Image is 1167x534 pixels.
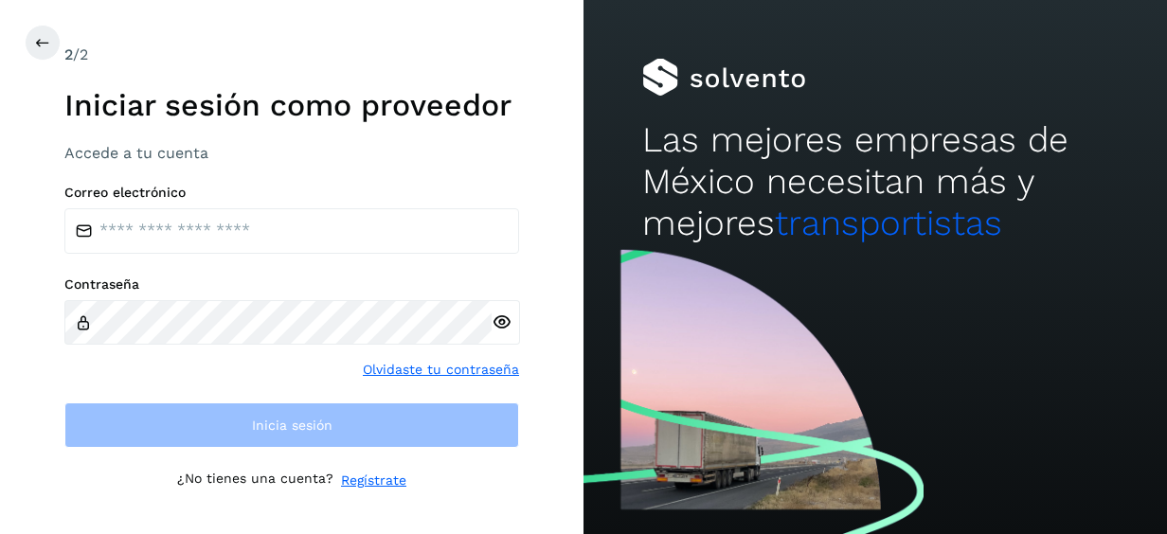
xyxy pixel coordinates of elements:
span: Inicia sesión [252,418,332,432]
button: Inicia sesión [64,402,519,448]
a: Regístrate [341,471,406,490]
p: ¿No tienes una cuenta? [177,471,333,490]
label: Correo electrónico [64,185,519,201]
label: Contraseña [64,276,519,293]
h1: Iniciar sesión como proveedor [64,87,519,123]
span: 2 [64,45,73,63]
h3: Accede a tu cuenta [64,144,519,162]
h2: Las mejores empresas de México necesitan más y mejores [642,119,1109,245]
span: transportistas [775,203,1002,243]
a: Olvidaste tu contraseña [363,360,519,380]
